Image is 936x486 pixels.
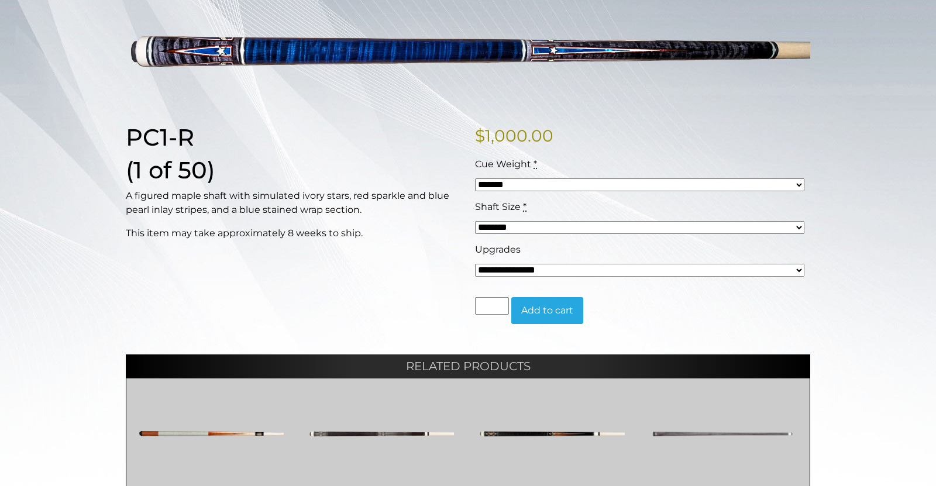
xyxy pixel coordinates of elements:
img: Joseph Pechauer #42 [309,399,455,469]
span: Shaft Size [475,201,521,212]
span: Upgrades [475,244,521,255]
img: SOLD OUT Anniversary Cue - DEC 1 [138,399,284,469]
h1: (1 of 50) [126,156,461,184]
img: Joseph Pechauer #38 [479,399,625,469]
button: Add to cart [511,297,583,324]
abbr: required [523,201,526,212]
p: This item may take approximately 8 weeks to ship. [126,226,461,240]
p: A figured maple shaft with simulated ivory stars, red sparkle and blue pearl inlay stripes, and a... [126,189,461,217]
h1: PC1-R [126,123,461,151]
h2: Related products [126,354,810,378]
span: $ [475,126,485,146]
img: Pechauer Black Ice Break Shaft [650,399,796,469]
abbr: required [534,158,537,170]
input: Product quantity [475,297,509,315]
span: Cue Weight [475,158,531,170]
bdi: 1,000.00 [475,126,553,146]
